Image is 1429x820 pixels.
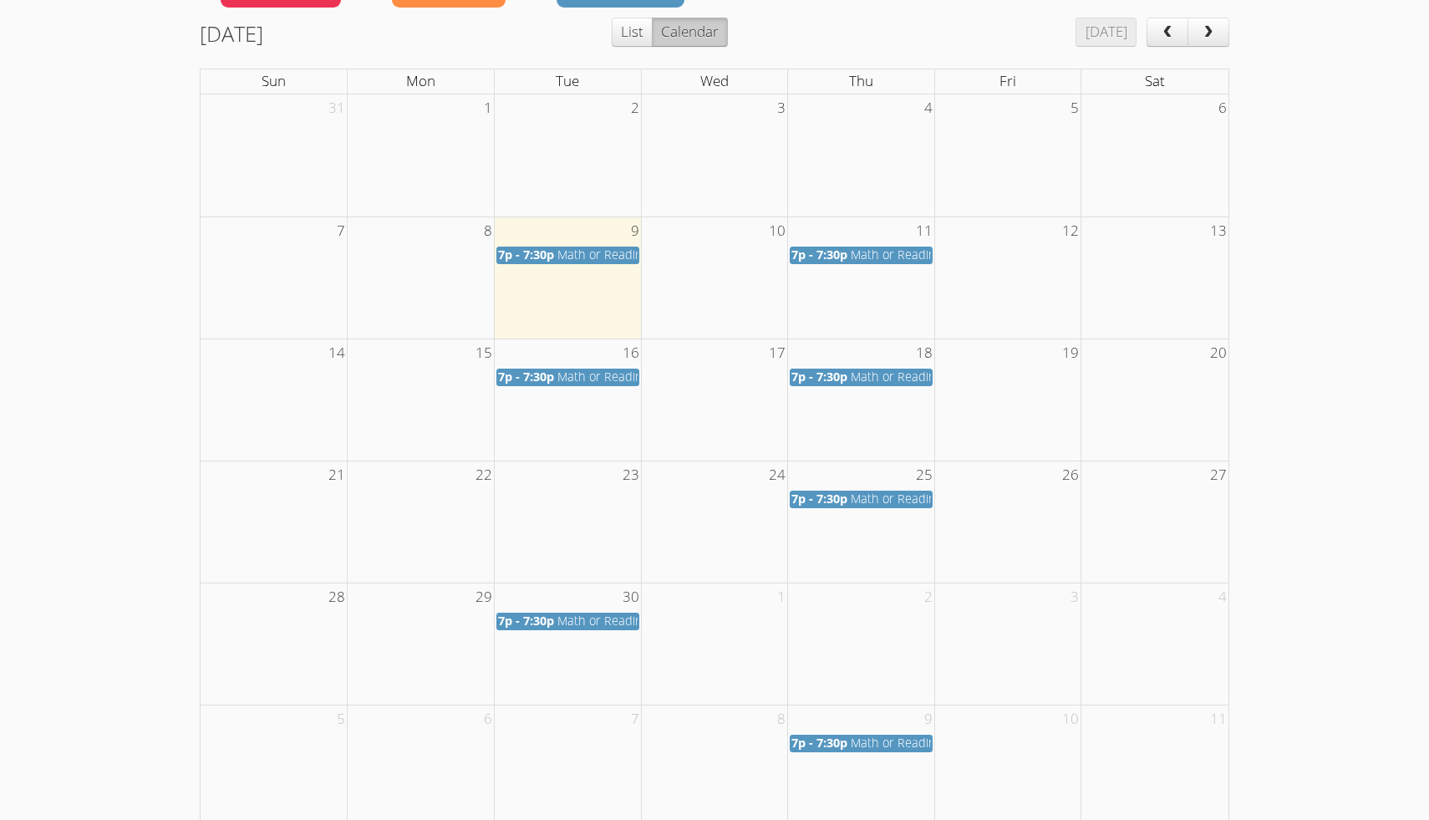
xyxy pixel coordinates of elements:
span: Sun [262,71,286,90]
span: 10 [1060,705,1081,733]
a: 7p - 7:30p Math or Reading [790,247,933,264]
span: Math or Reading [851,735,943,751]
span: 7p - 7:30p [791,369,847,385]
span: 28 [327,583,347,611]
span: Wed [700,71,729,90]
span: Sat [1145,71,1165,90]
span: 23 [621,461,641,489]
span: 4 [1217,583,1228,611]
span: 6 [482,705,494,733]
button: List [612,18,653,48]
span: 7p - 7:30p [791,491,847,507]
span: 8 [482,217,494,245]
span: 9 [923,705,934,733]
span: 9 [629,217,641,245]
span: 25 [914,461,934,489]
span: 30 [621,583,641,611]
span: Tue [556,71,579,90]
span: Math or Reading [557,613,649,629]
button: prev [1147,18,1188,48]
span: 3 [1069,583,1081,611]
button: [DATE] [1076,18,1136,48]
span: 2 [923,583,934,611]
span: 6 [1217,94,1228,122]
a: 7p - 7:30p Math or Reading [790,369,933,386]
span: Thu [849,71,873,90]
span: Math or Reading [851,491,943,507]
a: 7p - 7:30p Math or Reading [496,247,639,264]
span: 7 [335,217,347,245]
span: 7 [629,705,641,733]
a: 7p - 7:30p Math or Reading [790,735,933,752]
span: 7p - 7:30p [791,247,847,262]
span: 11 [1208,705,1228,733]
span: 18 [914,339,934,367]
span: 22 [474,461,494,489]
span: 17 [767,339,787,367]
span: 5 [1069,94,1081,122]
span: 10 [767,217,787,245]
span: 1 [482,94,494,122]
span: 12 [1060,217,1081,245]
span: 16 [621,339,641,367]
span: 4 [923,94,934,122]
span: 19 [1060,339,1081,367]
button: next [1187,18,1229,48]
span: 26 [1060,461,1081,489]
span: Math or Reading [851,247,943,262]
span: Math or Reading [851,369,943,385]
span: 27 [1208,461,1228,489]
span: 7p - 7:30p [498,247,554,262]
span: 14 [327,339,347,367]
a: 7p - 7:30p Math or Reading [496,369,639,386]
span: 20 [1208,339,1228,367]
span: 7p - 7:30p [498,369,554,385]
span: 8 [776,705,787,733]
span: 13 [1208,217,1228,245]
span: 24 [767,461,787,489]
span: 21 [327,461,347,489]
button: Calendar [652,18,728,48]
span: Fri [999,71,1016,90]
a: 7p - 7:30p Math or Reading [790,491,933,508]
span: 31 [327,94,347,122]
span: 7p - 7:30p [498,613,554,629]
h2: [DATE] [200,18,263,49]
span: 5 [335,705,347,733]
span: Math or Reading [557,369,649,385]
span: 15 [474,339,494,367]
a: 7p - 7:30p Math or Reading [496,613,639,630]
span: 3 [776,94,787,122]
span: Math or Reading [557,247,649,262]
span: 2 [629,94,641,122]
span: 29 [474,583,494,611]
span: 1 [776,583,787,611]
span: 11 [914,217,934,245]
span: Mon [406,71,435,90]
span: 7p - 7:30p [791,735,847,751]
